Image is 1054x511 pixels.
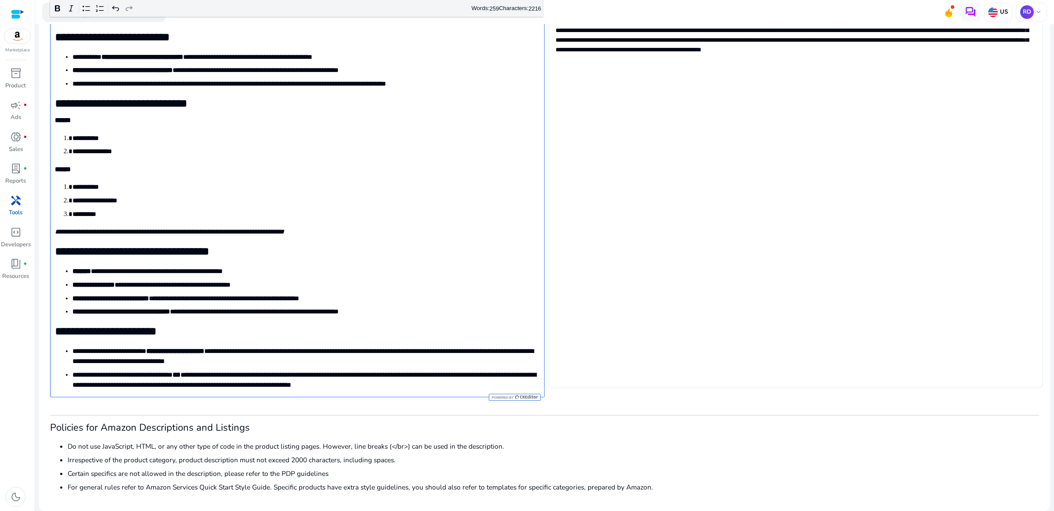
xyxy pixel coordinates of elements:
[50,422,1039,433] h3: Policies for Amazon Descriptions and Listings
[5,177,26,186] p: Reports
[10,258,22,270] span: book_4
[2,272,29,281] p: Resources
[68,441,1039,451] li: Do not use JavaScript, HTML, or any other type of code in the product listing pages. However, lin...
[1020,5,1034,19] p: RD
[68,482,1039,492] li: For general rules refer to Amazon Services Quick Start Style Guide. Specific products have extra ...
[528,5,541,11] label: 2216
[4,29,31,43] img: amazon.svg
[23,262,27,266] span: fiber_manual_record
[5,47,30,54] p: Marketplace
[68,468,1039,479] li: Certain specifics are not allowed in the description, please refer to the PDP guidelines
[9,145,23,154] p: Sales
[988,7,998,17] img: us.svg
[68,455,1039,465] li: Irrespective of the product category, product description must not exceed 2000 characters, includ...
[50,6,61,18] span: search
[10,195,22,206] span: handyman
[10,491,22,503] span: dark_mode
[10,227,22,238] span: code_blocks
[10,68,22,79] span: inventory_2
[1035,8,1043,16] span: keyboard_arrow_down
[998,8,1007,16] p: US
[490,5,499,11] label: 259
[491,396,513,399] span: Powered by
[5,82,26,90] p: Product
[10,100,22,111] span: campaign
[1,241,31,249] p: Developers
[10,163,22,174] span: lab_profile
[9,209,22,217] p: Tools
[472,3,541,14] div: Words: Characters:
[11,113,21,122] p: Ads
[23,103,27,107] span: fiber_manual_record
[10,131,22,143] span: donut_small
[23,167,27,171] span: fiber_manual_record
[23,135,27,139] span: fiber_manual_record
